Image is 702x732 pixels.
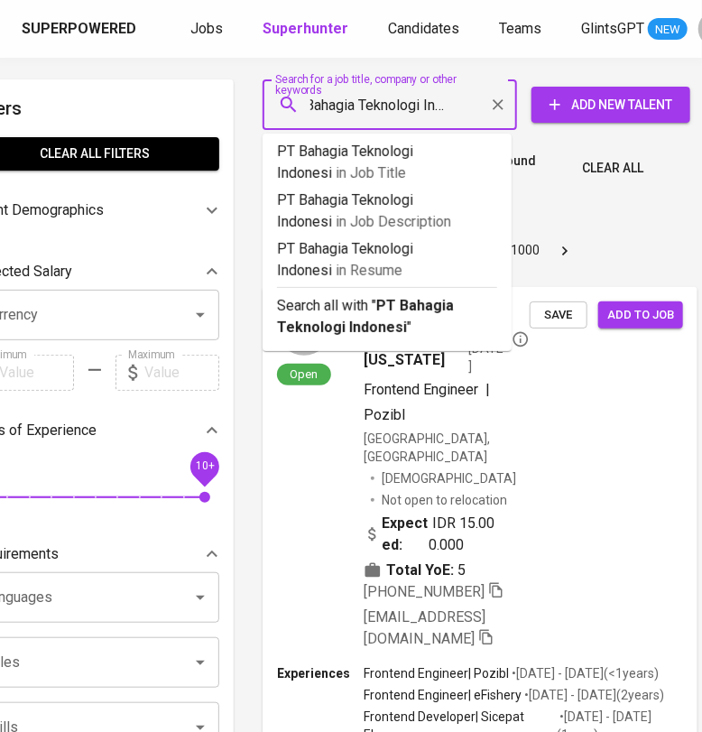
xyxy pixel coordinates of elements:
[22,19,140,40] a: Superpowered
[277,141,497,184] p: PT Bahagia Teknologi Indonesi
[388,20,459,37] span: Candidates
[263,18,352,41] a: Superhunter
[195,459,214,472] span: 10+
[485,92,511,117] button: Clear
[336,262,402,279] span: in Resume
[531,87,690,123] button: Add New Talent
[190,20,223,37] span: Jobs
[581,20,644,37] span: GlintsGPT
[364,686,522,704] p: Frontend Engineer | eFishery
[546,94,676,116] span: Add New Talent
[263,20,348,37] b: Superhunter
[499,20,541,37] span: Teams
[277,190,497,233] p: PT Bahagia Teknologi Indonesi
[364,513,501,556] div: IDR 15.000.000
[364,583,485,600] span: [PHONE_NUMBER]
[382,469,519,487] span: [DEMOGRAPHIC_DATA]
[364,608,485,647] span: [EMAIL_ADDRESS][DOMAIN_NAME]
[648,21,688,39] span: NEW
[607,305,674,326] span: Add to job
[485,379,490,401] span: |
[530,301,587,329] button: Save
[277,238,497,282] p: PT Bahagia Teknologi Indonesi
[575,152,651,185] button: Clear All
[382,491,507,509] p: Not open to relocation
[457,560,466,581] span: 5
[386,560,454,581] b: Total YoE:
[188,585,213,610] button: Open
[283,366,326,382] span: Open
[188,302,213,328] button: Open
[336,164,406,181] span: in Job Title
[336,213,451,230] span: in Job Description
[22,19,136,40] div: Superpowered
[277,295,497,338] p: Search all with " "
[364,664,509,682] p: Frontend Engineer | Pozibl
[582,157,643,180] span: Clear All
[598,301,683,329] button: Add to job
[190,18,226,41] a: Jobs
[364,406,405,423] span: Pozibl
[509,664,659,682] p: • [DATE] - [DATE] ( <1 years )
[188,650,213,675] button: Open
[550,236,579,265] button: Go to next page
[364,430,530,466] div: [GEOGRAPHIC_DATA], [GEOGRAPHIC_DATA]
[581,18,688,41] a: GlintsGPT NEW
[144,355,219,391] input: Value
[539,305,578,326] span: Save
[522,686,664,704] p: • [DATE] - [DATE] ( 2 years )
[277,664,364,682] p: Experiences
[512,330,530,348] svg: By Batam recruiter
[364,381,478,398] span: Frontend Engineer
[499,18,545,41] a: Teams
[382,513,430,556] b: Expected:
[388,18,463,41] a: Candidates
[505,236,545,265] button: Go to page 1000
